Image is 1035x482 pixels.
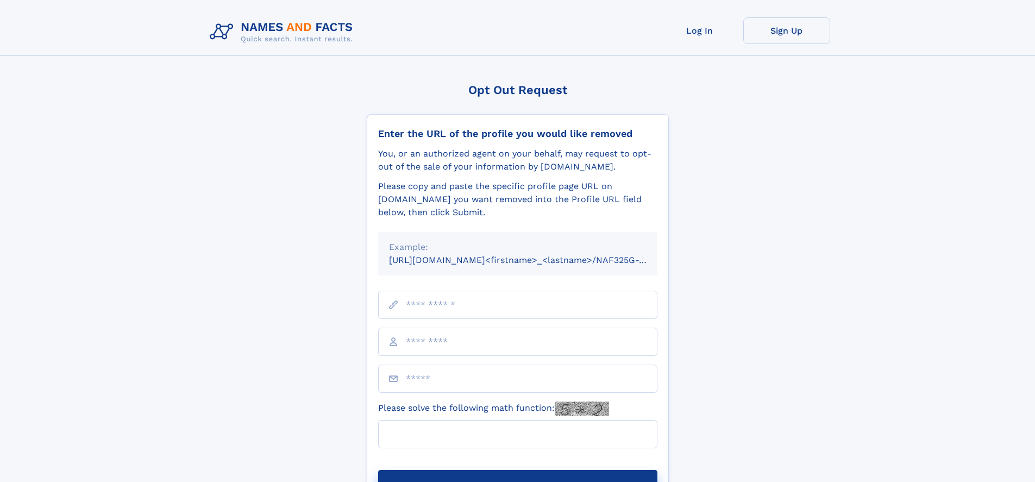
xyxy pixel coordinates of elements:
[389,241,647,254] div: Example:
[743,17,830,44] a: Sign Up
[378,128,657,140] div: Enter the URL of the profile you would like removed
[656,17,743,44] a: Log In
[378,147,657,173] div: You, or an authorized agent on your behalf, may request to opt-out of the sale of your informatio...
[389,255,678,265] small: [URL][DOMAIN_NAME]<firstname>_<lastname>/NAF325G-xxxxxxxx
[367,83,669,97] div: Opt Out Request
[378,402,609,416] label: Please solve the following math function:
[205,17,362,47] img: Logo Names and Facts
[378,180,657,219] div: Please copy and paste the specific profile page URL on [DOMAIN_NAME] you want removed into the Pr...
